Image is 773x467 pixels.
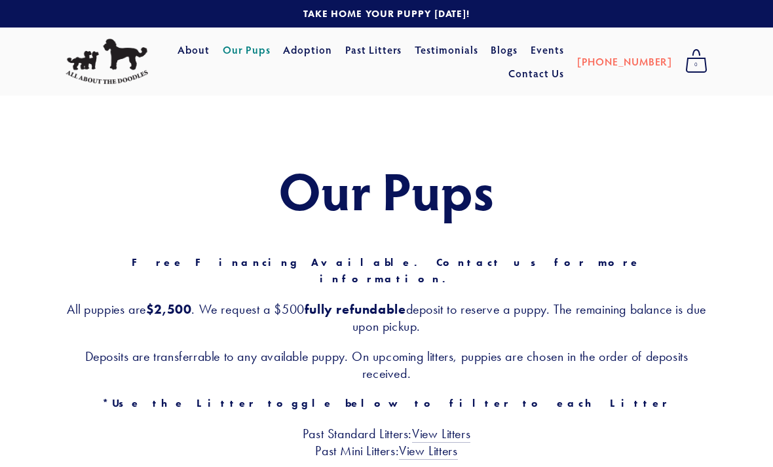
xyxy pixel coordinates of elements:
[146,301,192,317] strong: $2,500
[508,62,564,85] a: Contact Us
[491,38,518,62] a: Blogs
[223,38,271,62] a: Our Pups
[66,39,148,84] img: All About The Doodles
[415,38,478,62] a: Testimonials
[305,301,406,317] strong: fully refundable
[66,301,707,335] h3: All puppies are . We request a $500 deposit to reserve a puppy. The remaining balance is due upon...
[178,38,210,62] a: About
[66,161,707,219] h1: Our Pups
[577,50,672,73] a: [PHONE_NUMBER]
[66,425,707,459] h3: Past Standard Litters: Past Mini Litters:
[679,45,714,78] a: 0 items in cart
[345,43,402,56] a: Past Litters
[283,38,332,62] a: Adoption
[102,397,670,409] strong: *Use the Litter toggle below to filter to each Litter
[399,443,457,460] a: View Litters
[66,348,707,382] h3: Deposits are transferrable to any available puppy. On upcoming litters, puppies are chosen in the...
[685,56,707,73] span: 0
[132,256,652,286] strong: Free Financing Available. Contact us for more information.
[531,38,564,62] a: Events
[412,426,470,443] a: View Litters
